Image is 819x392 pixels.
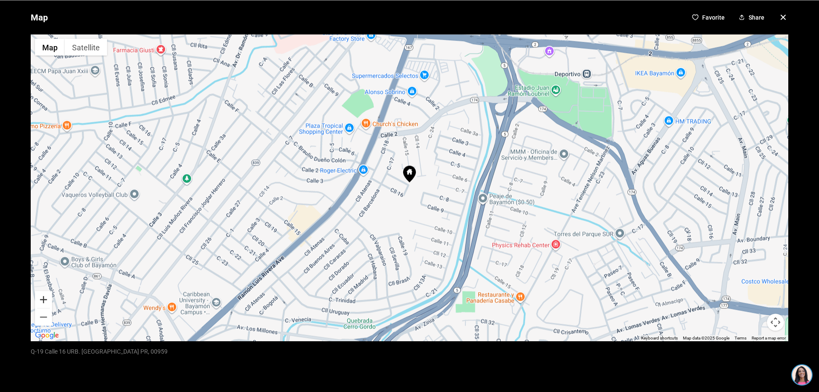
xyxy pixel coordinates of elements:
[641,335,678,341] button: Keyboard shortcuts
[5,5,25,25] img: be3d4b55-7850-4bcb-9297-a2f9cd376e78.png
[35,291,52,308] button: Zoom in
[65,38,107,55] button: Show satellite imagery
[33,330,61,341] img: Google
[683,335,729,340] span: Map data ©2025 Google
[767,314,784,331] button: Map camera controls
[749,14,764,20] p: Share
[688,10,728,24] button: Favorite
[35,308,52,325] button: Zoom out
[752,335,786,340] a: Report a map error
[31,348,168,354] p: Q-19 Calle 16 URB. [GEOGRAPHIC_DATA] PR, 00959
[702,14,725,20] p: Favorite
[735,335,746,340] a: Terms
[35,38,65,55] button: Show street map
[31,9,48,26] p: Map
[735,10,768,24] button: Share
[33,330,61,341] a: Open this area in Google Maps (opens a new window)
